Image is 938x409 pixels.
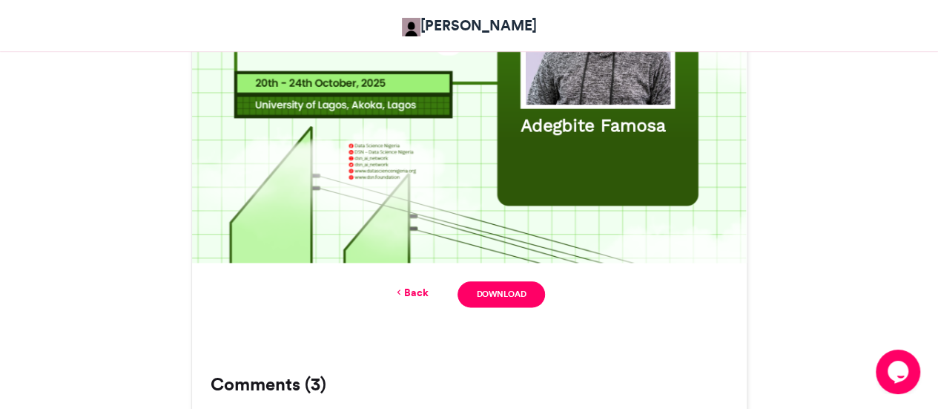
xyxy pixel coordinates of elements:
img: Adetokunbo Adeyanju [402,18,420,36]
a: [PERSON_NAME] [402,15,537,36]
h3: Comments (3) [211,376,728,393]
a: Back [393,285,428,301]
iframe: chat widget [876,350,923,394]
a: Download [458,281,544,307]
